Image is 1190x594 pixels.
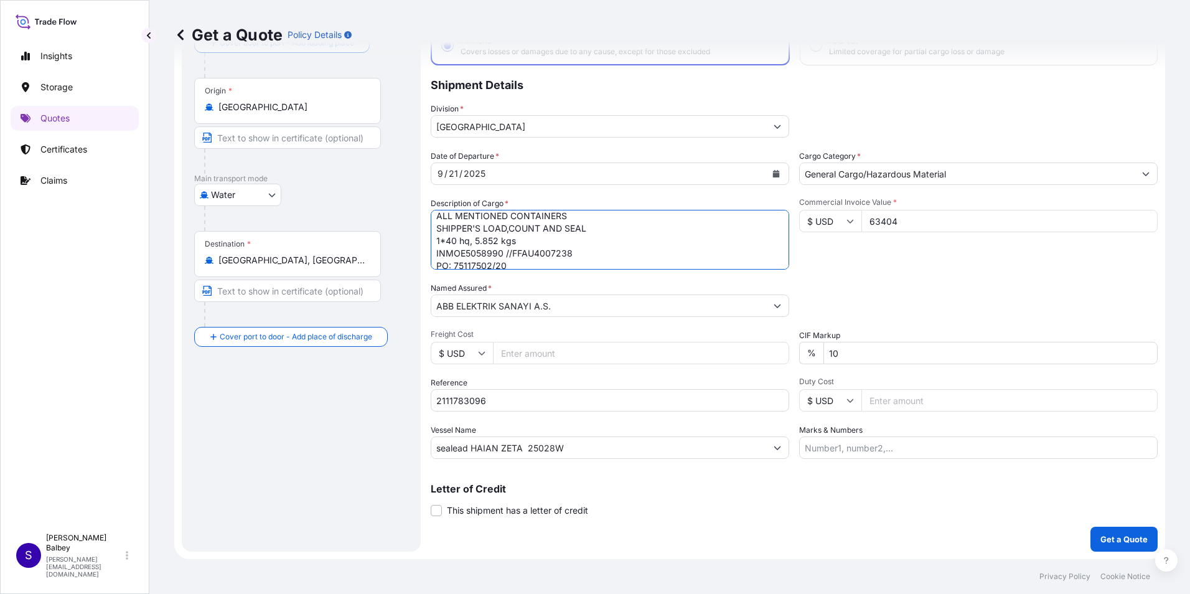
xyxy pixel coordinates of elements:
span: Duty Cost [799,377,1158,387]
a: Claims [11,168,139,193]
div: month, [436,166,444,181]
label: Marks & Numbers [799,424,863,436]
label: Division [431,103,464,115]
a: Storage [11,75,139,100]
span: Cover port to door - Add place of discharge [220,331,372,343]
input: Type amount [861,210,1158,232]
input: Text to appear on certificate [194,280,381,302]
input: Full name [431,295,766,317]
div: / [444,166,447,181]
label: Reference [431,377,467,389]
a: Quotes [11,106,139,131]
label: Cargo Category [799,150,861,163]
button: Show suggestions [766,436,789,459]
span: Date of Departure [431,150,499,163]
a: Certificates [11,137,139,162]
p: Quotes [40,112,70,125]
p: Main transport mode [194,174,408,184]
span: This shipment has a letter of credit [447,504,588,517]
p: Get a Quote [1100,533,1148,545]
input: Number1, number2,... [799,436,1158,459]
p: Storage [40,81,73,93]
label: Vessel Name [431,424,476,436]
p: Certificates [40,143,87,156]
div: % [799,342,823,364]
p: [PERSON_NAME][EMAIL_ADDRESS][DOMAIN_NAME] [46,555,123,578]
span: Freight Cost [431,329,789,339]
a: Cookie Notice [1100,572,1150,582]
a: Insights [11,44,139,68]
input: Enter percentage [823,342,1158,364]
button: Calendar [766,164,786,184]
p: [PERSON_NAME] Balbey [46,533,123,553]
label: CIF Markup [799,329,840,342]
label: Named Assured [431,282,492,295]
input: Your internal reference [431,389,789,412]
div: year, [462,166,487,181]
input: Select a commodity type [800,163,1135,185]
p: Get a Quote [174,25,283,45]
button: Cover port to door - Add place of discharge [194,327,388,347]
div: / [459,166,462,181]
button: Show suggestions [766,115,789,138]
p: Letter of Credit [431,484,1158,494]
label: Description of Cargo [431,197,508,210]
input: Enter amount [493,342,789,364]
button: Get a Quote [1090,527,1158,552]
span: Water [211,189,235,201]
span: S [25,549,32,562]
span: Commercial Invoice Value [799,197,1158,207]
button: Show suggestions [766,295,789,317]
input: Origin [218,101,365,113]
div: Origin [205,86,232,96]
input: Type to search vessel name or IMO [431,436,766,459]
button: Show suggestions [1135,163,1157,185]
p: Shipment Details [431,65,1158,103]
input: Enter amount [861,389,1158,412]
p: Policy Details [288,29,342,41]
div: day, [447,166,459,181]
input: Type to search division [431,115,766,138]
input: Destination [218,254,365,266]
p: Claims [40,174,67,187]
div: Destination [205,239,251,249]
input: Text to appear on certificate [194,126,381,149]
p: Insights [40,50,72,62]
a: Privacy Policy [1039,572,1090,582]
button: Select transport [194,184,281,206]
